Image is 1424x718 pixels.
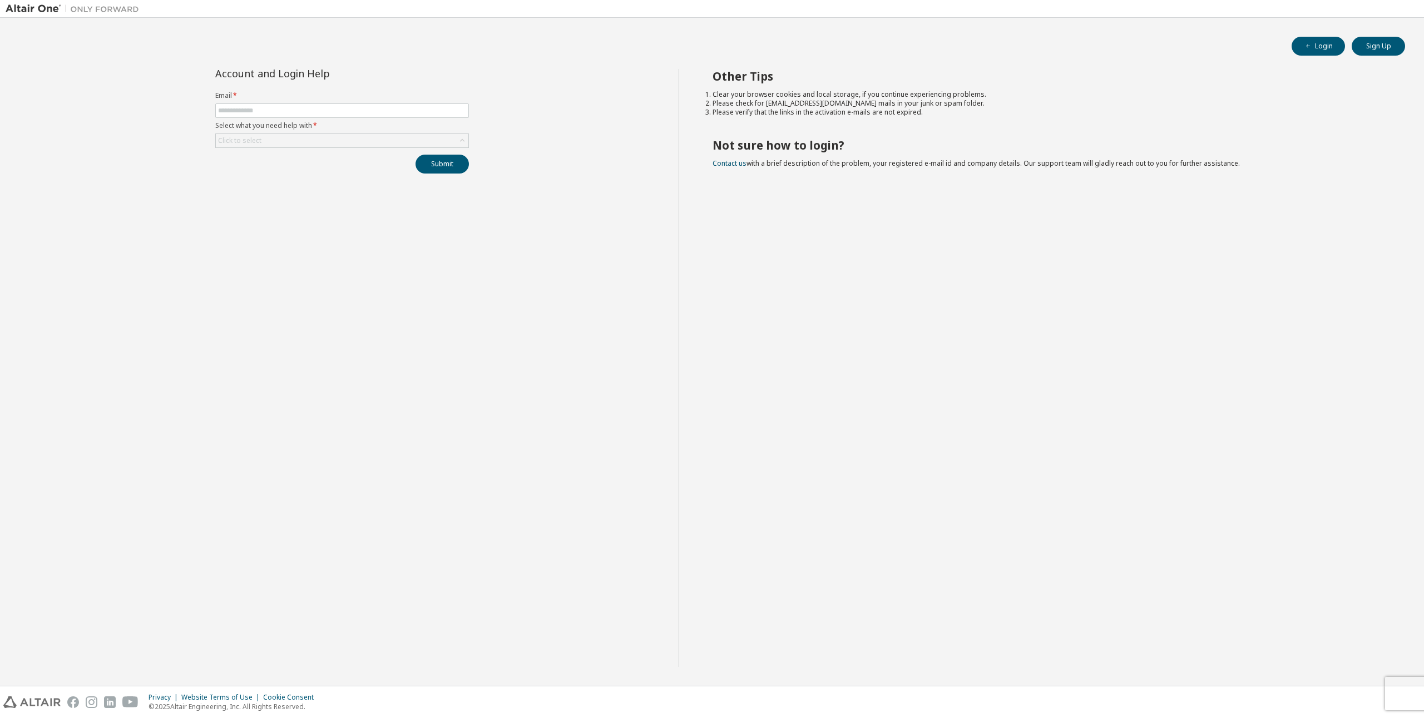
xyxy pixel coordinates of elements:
h2: Other Tips [713,69,1386,83]
div: Website Terms of Use [181,693,263,702]
button: Submit [416,155,469,174]
span: with a brief description of the problem, your registered e-mail id and company details. Our suppo... [713,159,1240,168]
a: Contact us [713,159,746,168]
div: Click to select [216,134,468,147]
button: Login [1292,37,1345,56]
li: Please verify that the links in the activation e-mails are not expired. [713,108,1386,117]
img: youtube.svg [122,696,139,708]
img: linkedin.svg [104,696,116,708]
div: Cookie Consent [263,693,320,702]
div: Click to select [218,136,261,145]
div: Account and Login Help [215,69,418,78]
label: Email [215,91,469,100]
img: Altair One [6,3,145,14]
label: Select what you need help with [215,121,469,130]
img: instagram.svg [86,696,97,708]
li: Please check for [EMAIL_ADDRESS][DOMAIN_NAME] mails in your junk or spam folder. [713,99,1386,108]
p: © 2025 Altair Engineering, Inc. All Rights Reserved. [149,702,320,711]
div: Privacy [149,693,181,702]
li: Clear your browser cookies and local storage, if you continue experiencing problems. [713,90,1386,99]
h2: Not sure how to login? [713,138,1386,152]
img: facebook.svg [67,696,79,708]
button: Sign Up [1352,37,1405,56]
img: altair_logo.svg [3,696,61,708]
